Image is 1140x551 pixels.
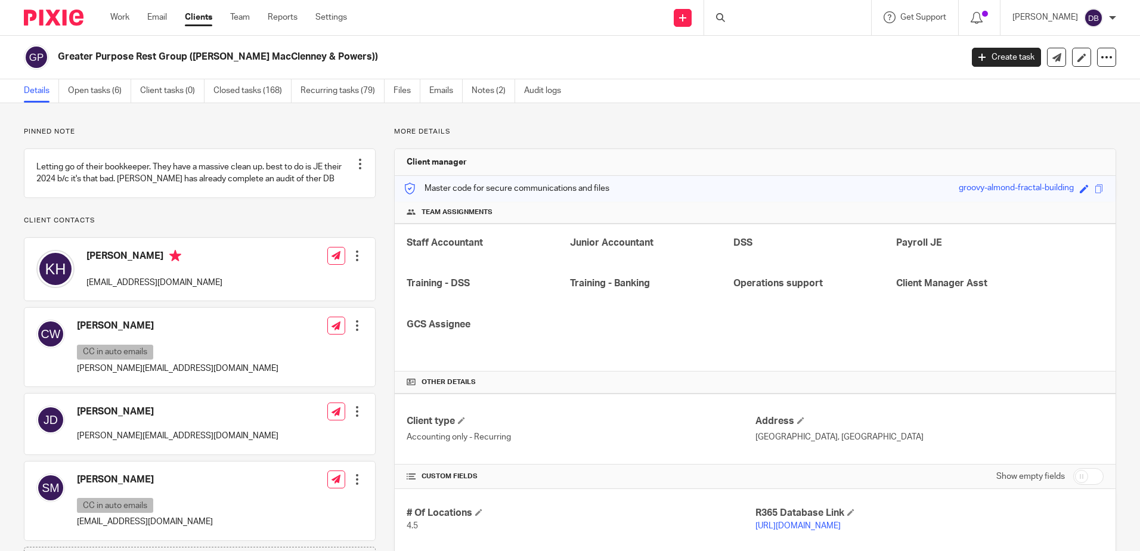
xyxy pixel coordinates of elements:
[77,430,278,442] p: [PERSON_NAME][EMAIL_ADDRESS][DOMAIN_NAME]
[86,250,222,265] h4: [PERSON_NAME]
[86,277,222,289] p: [EMAIL_ADDRESS][DOMAIN_NAME]
[268,11,298,23] a: Reports
[733,238,752,247] span: DSS
[24,79,59,103] a: Details
[407,472,755,481] h4: CUSTOM FIELDS
[570,238,653,247] span: Junior Accountant
[407,320,470,329] span: GCS Assignee
[797,417,804,424] span: Edit Address
[147,11,167,23] a: Email
[1080,184,1089,193] span: Edit code
[36,250,75,288] img: svg%3E
[755,507,1104,519] h4: R365 Database Link
[36,473,65,502] img: svg%3E
[458,417,465,424] span: Change Client type
[896,238,942,247] span: Payroll JE
[996,470,1065,482] label: Show empty fields
[755,415,1104,428] h4: Address
[1084,8,1103,27] img: svg%3E
[429,79,463,103] a: Emails
[24,45,49,70] img: svg%3E
[959,182,1074,196] div: groovy-almond-fractal-building
[407,278,470,288] span: Training - DSS
[896,278,987,288] span: Client Manager Asst
[755,522,841,530] a: [URL][DOMAIN_NAME]
[68,79,131,103] a: Open tasks (6)
[394,127,1116,137] p: More details
[110,11,129,23] a: Work
[407,507,755,519] h4: # Of Locations
[185,11,212,23] a: Clients
[407,522,418,530] span: 4.5
[58,51,775,63] h2: Greater Purpose Rest Group ([PERSON_NAME] MacClenney & Powers))
[404,182,609,194] p: Master code for secure communications and files
[140,79,205,103] a: Client tasks (0)
[36,320,65,348] img: svg%3E
[972,48,1041,67] a: Create task
[301,79,385,103] a: Recurring tasks (79)
[36,405,65,434] img: svg%3E
[315,11,347,23] a: Settings
[733,278,823,288] span: Operations support
[524,79,570,103] a: Audit logs
[77,363,278,374] p: [PERSON_NAME][EMAIL_ADDRESS][DOMAIN_NAME]
[475,509,482,516] span: Edit # Of Locations
[900,13,946,21] span: Get Support
[847,509,854,516] span: Edit R365 Database Link
[24,216,376,225] p: Client contacts
[755,431,1104,443] p: [GEOGRAPHIC_DATA], [GEOGRAPHIC_DATA]
[77,516,213,528] p: [EMAIL_ADDRESS][DOMAIN_NAME]
[77,498,153,513] p: CC in auto emails
[24,10,83,26] img: Pixie
[570,278,650,288] span: Training - Banking
[169,250,181,262] i: Primary
[394,79,420,103] a: Files
[472,79,515,103] a: Notes (2)
[407,156,467,168] h3: Client manager
[24,127,376,137] p: Pinned note
[213,79,292,103] a: Closed tasks (168)
[77,473,213,486] h4: [PERSON_NAME]
[230,11,250,23] a: Team
[1012,11,1078,23] p: [PERSON_NAME]
[422,377,476,387] span: Other details
[1095,184,1104,193] span: Copy to clipboard
[1072,48,1091,67] a: Edit client
[77,320,278,332] h4: [PERSON_NAME]
[407,415,755,428] h4: Client type
[77,405,278,418] h4: [PERSON_NAME]
[422,208,492,217] span: Team assignments
[1047,48,1066,67] a: Send new email
[407,238,483,247] span: Staff Accountant
[407,431,755,443] p: Accounting only - Recurring
[77,345,153,360] p: CC in auto emails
